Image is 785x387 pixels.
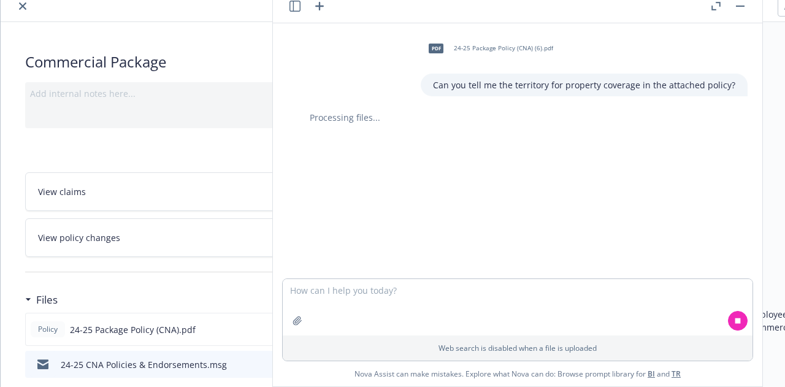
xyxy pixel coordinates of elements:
p: Web search is disabled when a file is uploaded [290,343,745,353]
span: 24-25 Package Policy (CNA) (6).pdf [454,44,553,52]
h3: Files [36,292,58,308]
span: Policy [36,324,60,335]
span: pdf [429,44,443,53]
div: Files [25,292,58,308]
span: View policy changes [38,231,120,244]
div: 24-25 CNA Policies & Endorsements.msg [61,358,227,371]
span: Nova Assist can make mistakes. Explore what Nova can do: Browse prompt library for and [354,361,681,386]
div: Commercial Package [25,52,632,72]
a: BI [648,369,655,379]
div: Processing files... [297,111,748,124]
div: pdf24-25 Package Policy (CNA) (6).pdf [421,33,556,64]
a: View claims [25,172,325,211]
span: 24-25 Package Policy (CNA).pdf [70,323,196,336]
p: Can you tell me the territory for property coverage in the attached policy? [433,79,735,91]
span: View claims [38,185,86,198]
div: Add internal notes here... [30,87,627,100]
a: TR [672,369,681,379]
a: View policy changes [25,218,325,257]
